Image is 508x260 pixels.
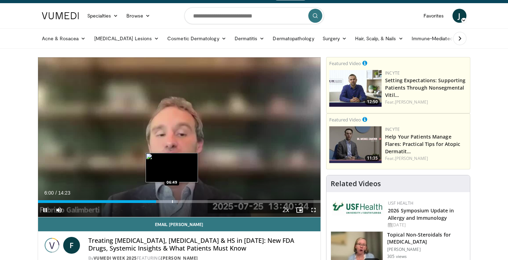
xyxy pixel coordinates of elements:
[38,217,321,231] a: Email [PERSON_NAME]
[452,9,466,23] a: J
[331,180,381,188] h4: Related Videos
[318,31,351,45] a: Surgery
[385,126,400,132] a: Incyte
[88,237,315,252] h4: Treating [MEDICAL_DATA], [MEDICAL_DATA] & HS in [DATE]: New FDA Drugs, Systemic Insights & What P...
[44,190,54,196] span: 6:00
[38,203,52,217] button: Pause
[388,200,413,206] a: USF Health
[146,153,198,182] img: image.jpeg
[329,126,382,163] a: 11:35
[38,200,321,203] div: Progress Bar
[387,231,466,245] h3: Topical Non-Steroidals for [MEDICAL_DATA]
[387,247,466,252] p: [PERSON_NAME]
[365,155,380,161] span: 11:35
[307,203,321,217] button: Fullscreen
[83,9,123,23] a: Specialties
[268,31,318,45] a: Dermatopathology
[385,155,467,162] div: Feat.
[279,203,293,217] button: Playback Rate
[395,155,428,161] a: [PERSON_NAME]
[38,57,321,217] video-js: Video Player
[63,237,80,254] a: F
[184,7,324,24] input: Search topics, interventions
[385,70,400,76] a: Incyte
[387,254,407,259] p: 305 views
[388,207,454,221] a: 2026 Symposium Update in Allergy and Immunology
[44,237,60,254] img: Vumedi Week 2025
[385,133,460,155] a: Help Your Patients Manage Flares: Practical Tips for Atopic Dermatit…
[329,70,382,107] a: 12:50
[90,31,163,45] a: [MEDICAL_DATA] Lesions
[329,126,382,163] img: 601112bd-de26-4187-b266-f7c9c3587f14.png.150x105_q85_crop-smart_upscale.jpg
[293,203,307,217] button: Enable picture-in-picture mode
[329,70,382,107] img: 98b3b5a8-6d6d-4e32-b979-fd4084b2b3f2.png.150x105_q85_crop-smart_upscale.jpg
[58,190,70,196] span: 14:23
[52,203,66,217] button: Mute
[230,31,269,45] a: Dermatitis
[395,99,428,105] a: [PERSON_NAME]
[388,222,464,228] div: [DATE]
[385,99,467,105] div: Feat.
[163,31,230,45] a: Cosmetic Dermatology
[329,60,361,66] small: Featured Video
[329,117,361,123] small: Featured Video
[38,31,90,45] a: Acne & Rosacea
[56,190,57,196] span: /
[385,77,465,98] a: Setting Expectations: Supporting Patients Through Nonsegmental Vitil…
[419,9,448,23] a: Favorites
[365,99,380,105] span: 12:50
[122,9,154,23] a: Browse
[351,31,407,45] a: Hair, Scalp, & Nails
[332,200,384,216] img: 6ba8804a-8538-4002-95e7-a8f8012d4a11.png.150x105_q85_autocrop_double_scale_upscale_version-0.2.jpg
[407,31,464,45] a: Immune-Mediated
[42,12,79,19] img: VuMedi Logo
